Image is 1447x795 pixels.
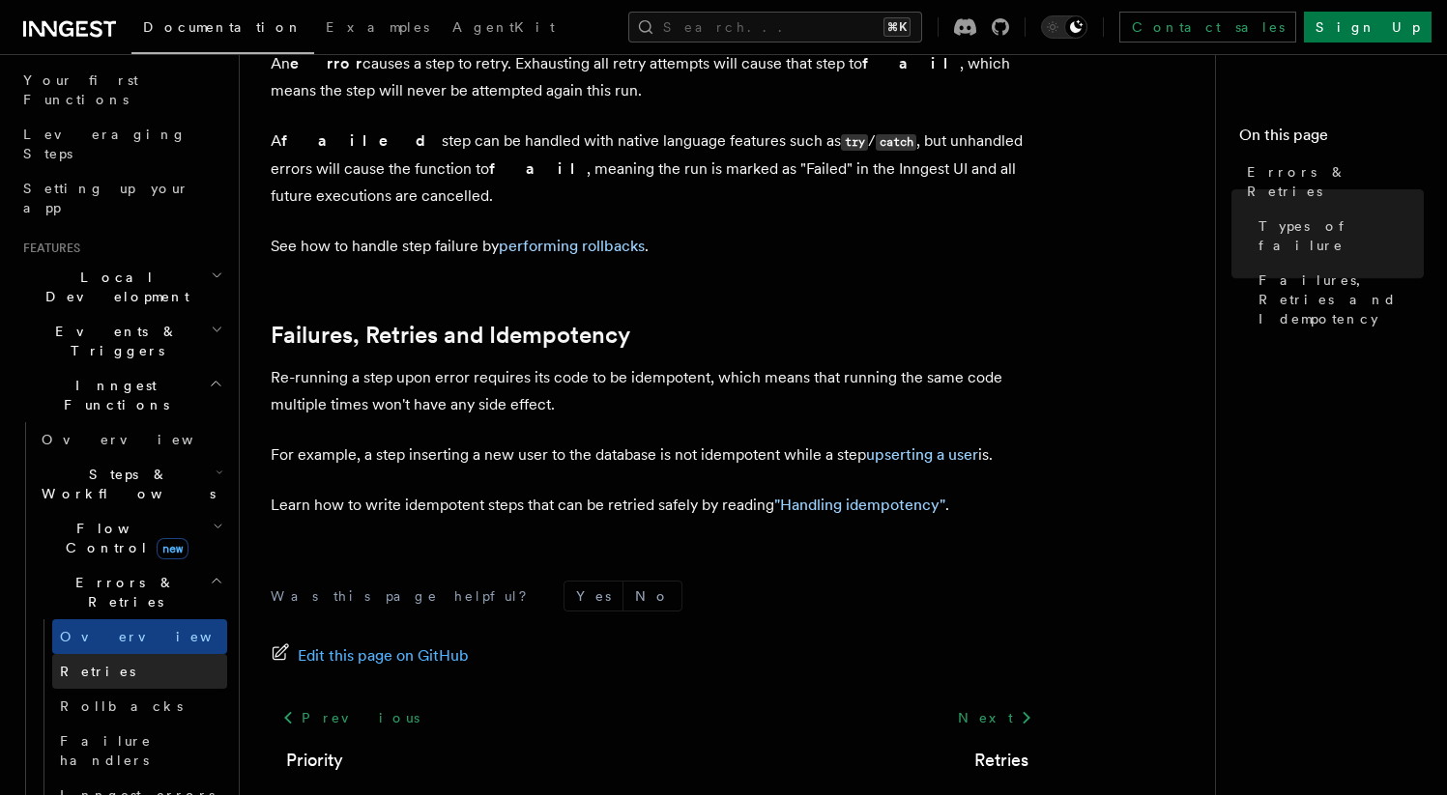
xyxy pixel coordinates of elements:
button: No [623,582,681,610]
button: Local Development [15,260,227,314]
a: Next [946,700,1044,735]
a: Failures, Retries and Idempotency [271,322,630,349]
span: Errors & Retries [1247,162,1424,201]
span: Errors & Retries [34,573,210,611]
strong: failed [281,131,442,150]
button: Yes [564,582,622,610]
button: Toggle dark mode [1041,15,1087,39]
h4: On this page [1239,124,1424,155]
a: upserting a user [866,445,978,464]
strong: error [290,54,362,72]
p: Re-running a step upon error requires its code to be idempotent, which means that running the sam... [271,364,1044,418]
strong: fail [862,54,960,72]
span: Types of failure [1259,216,1424,255]
a: Failure handlers [52,724,227,778]
span: Local Development [15,268,211,306]
p: Was this page helpful? [271,586,540,606]
span: Your first Functions [23,72,138,107]
a: Setting up your app [15,171,227,225]
a: AgentKit [441,6,566,52]
span: Leveraging Steps [23,127,187,161]
span: AgentKit [452,19,555,35]
strong: fail [489,159,587,178]
a: Retries [52,654,227,689]
a: Types of failure [1251,209,1424,263]
span: Flow Control [34,519,213,557]
a: Edit this page on GitHub [271,642,469,669]
span: Documentation [143,19,303,35]
a: Sign Up [1304,12,1432,43]
p: A step can be handled with native language features such as / , but unhandled errors will cause t... [271,128,1044,210]
span: Failure handlers [60,733,152,768]
span: Steps & Workflows [34,465,216,503]
button: Errors & Retries [34,565,227,619]
span: Rollbacks [60,698,183,714]
a: Failures, Retries and Idempotency [1251,263,1424,336]
button: Search...⌘K [628,12,922,43]
a: Errors & Retries [1239,155,1424,209]
span: Setting up your app [23,181,189,215]
a: Leveraging Steps [15,117,227,171]
code: try [841,134,868,151]
span: Retries [60,664,135,679]
span: Inngest Functions [15,376,209,414]
a: Priority [286,747,343,774]
a: Documentation [131,6,314,54]
a: Rollbacks [52,689,227,724]
a: Retries [974,747,1028,774]
a: Overview [52,619,227,654]
kbd: ⌘K [883,17,911,37]
span: Overview [60,629,259,644]
span: Overview [42,432,241,447]
span: Events & Triggers [15,322,211,360]
span: Failures, Retries and Idempotency [1259,270,1424,328]
p: For example, a step inserting a new user to the database is not idempotent while a step is. [271,441,1044,468]
a: performing rollbacks [499,237,645,255]
span: Edit this page on GitHub [298,642,469,669]
button: Steps & Workflows [34,457,227,511]
p: See how to handle step failure by . [271,233,1044,260]
a: Previous [271,700,430,735]
button: Inngest Functions [15,368,227,422]
span: new [157,538,188,559]
a: Your first Functions [15,63,227,117]
code: catch [876,134,916,151]
p: Learn how to write idempotent steps that can be retried safely by reading . [271,492,1044,519]
span: Features [15,241,80,256]
button: Flow Controlnew [34,511,227,565]
button: Events & Triggers [15,314,227,368]
span: Examples [326,19,429,35]
a: Examples [314,6,441,52]
a: Overview [34,422,227,457]
a: "Handling idempotency" [774,496,945,514]
a: Contact sales [1119,12,1296,43]
p: An causes a step to retry. Exhausting all retry attempts will cause that step to , which means th... [271,50,1044,104]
